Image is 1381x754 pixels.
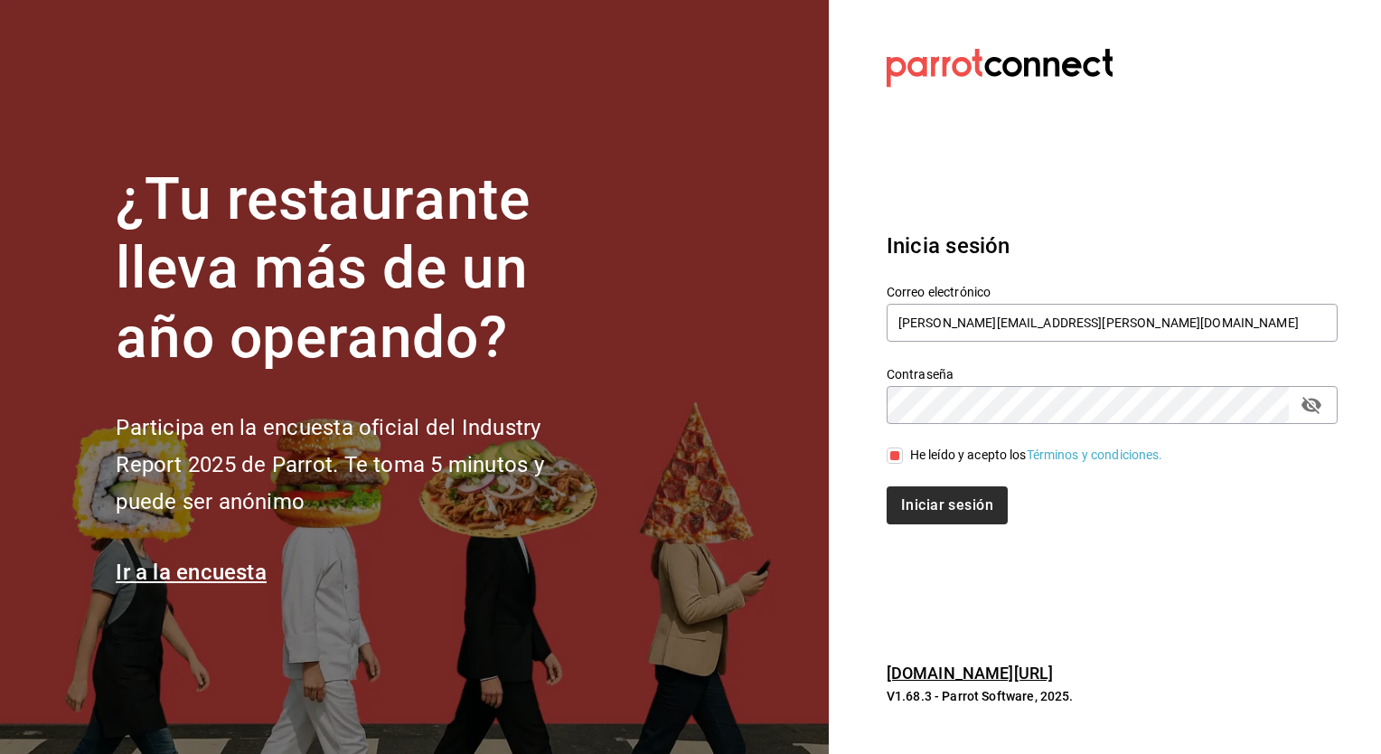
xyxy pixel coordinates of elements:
[887,304,1338,342] input: Ingresa tu correo electrónico
[887,285,1338,297] label: Correo electrónico
[910,446,1163,465] div: He leído y acepto los
[887,687,1338,705] p: V1.68.3 - Parrot Software, 2025.
[116,560,267,585] a: Ir a la encuesta
[887,230,1338,262] h3: Inicia sesión
[116,410,604,520] h2: Participa en la encuesta oficial del Industry Report 2025 de Parrot. Te toma 5 minutos y puede se...
[887,367,1338,380] label: Contraseña
[116,165,604,373] h1: ¿Tu restaurante lleva más de un año operando?
[887,664,1053,683] a: [DOMAIN_NAME][URL]
[1027,448,1163,462] a: Términos y condiciones.
[1296,390,1327,420] button: passwordField
[887,486,1008,524] button: Iniciar sesión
